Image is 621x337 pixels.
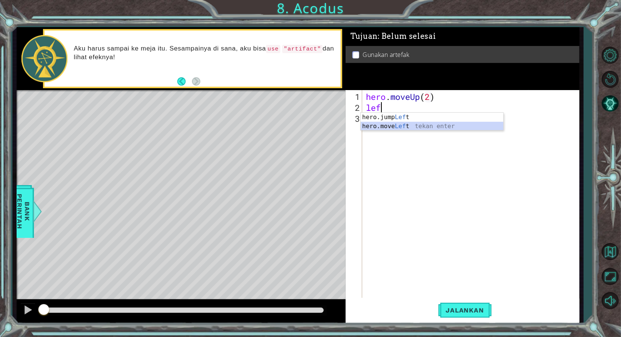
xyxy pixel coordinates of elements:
[599,44,621,66] button: Opsi Level
[282,45,323,53] code: "artifact"
[347,113,362,124] div: 3
[599,92,621,114] button: Petunjuk AI
[347,91,362,102] div: 1
[192,77,200,86] button: Next
[599,240,621,265] a: Kembali ke Peta
[599,241,621,263] button: Kembali ke Peta
[350,32,436,41] span: Tujuan
[266,45,280,53] code: use
[74,44,335,61] p: Aku harus sampai ke meja itu. Sesampainya di sana, aku bisa dan lihat efeknya!
[438,306,492,314] span: Jalankan
[14,188,33,234] span: Bank Perintah
[599,290,621,312] button: Diam
[599,68,621,90] button: Restart Level
[378,32,435,41] span: : Belum selesai
[20,303,35,319] button: Ctrl + P: Pause
[599,266,621,288] button: Maksimalkan Browser
[177,77,192,86] button: Back
[438,299,492,322] button: Shift+Enter: Jalankan kode saat ini.
[347,102,362,113] div: 2
[363,51,410,59] p: Gunakan artefak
